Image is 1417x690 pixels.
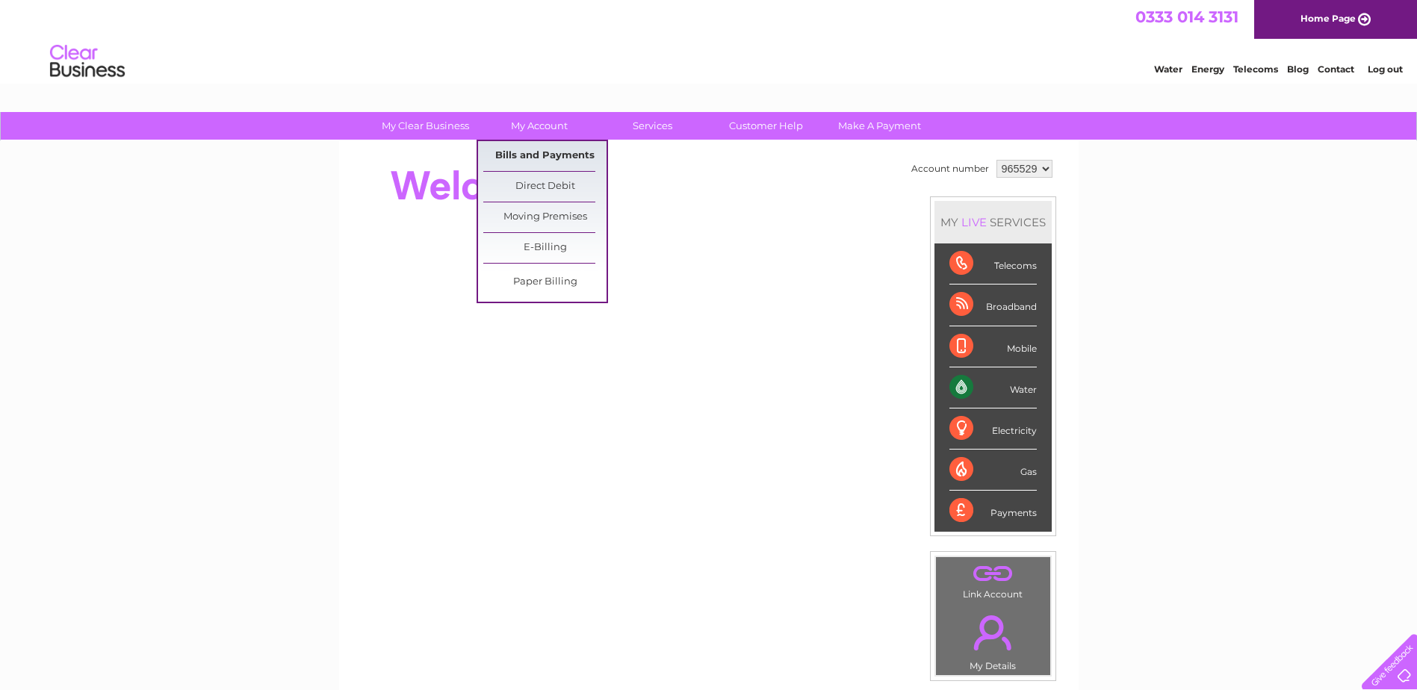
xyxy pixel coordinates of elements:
[934,201,1052,243] div: MY SERVICES
[483,233,607,263] a: E-Billing
[949,408,1037,450] div: Electricity
[818,112,941,140] a: Make A Payment
[477,112,601,140] a: My Account
[935,556,1051,603] td: Link Account
[1233,63,1278,75] a: Telecoms
[364,112,487,140] a: My Clear Business
[949,326,1037,367] div: Mobile
[1318,63,1354,75] a: Contact
[940,606,1047,659] a: .
[483,267,607,297] a: Paper Billing
[940,561,1047,587] a: .
[1154,63,1182,75] a: Water
[935,603,1051,676] td: My Details
[1191,63,1224,75] a: Energy
[949,243,1037,285] div: Telecoms
[1135,7,1238,26] a: 0333 014 3131
[949,285,1037,326] div: Broadband
[908,156,993,181] td: Account number
[958,215,990,229] div: LIVE
[483,141,607,171] a: Bills and Payments
[1368,63,1403,75] a: Log out
[949,450,1037,491] div: Gas
[356,8,1062,72] div: Clear Business is a trading name of Verastar Limited (registered in [GEOGRAPHIC_DATA] No. 3667643...
[483,172,607,202] a: Direct Debit
[949,367,1037,408] div: Water
[704,112,828,140] a: Customer Help
[1287,63,1309,75] a: Blog
[949,491,1037,531] div: Payments
[591,112,714,140] a: Services
[49,39,125,84] img: logo.png
[483,202,607,232] a: Moving Premises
